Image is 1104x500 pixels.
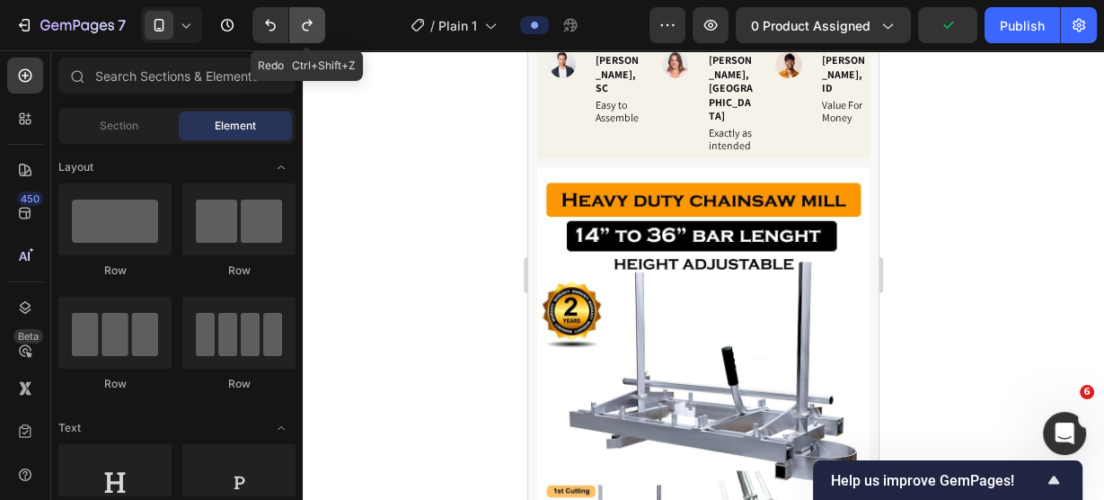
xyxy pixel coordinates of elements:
span: Section [100,118,138,134]
button: 0 product assigned [736,7,911,43]
div: Row [58,376,172,392]
span: Toggle open [267,414,296,442]
div: Row [58,263,172,279]
button: Publish [985,7,1060,43]
div: Publish [1000,16,1045,35]
span: Element [215,118,256,134]
button: 7 [7,7,134,43]
span: / [430,16,435,35]
input: Search Sections & Elements [58,58,296,94]
iframe: Intercom live chat [1043,412,1086,455]
span: 0 product assigned [751,16,870,35]
span: 6 [1080,385,1094,399]
iframe: To enrich screen reader interactions, please activate Accessibility in Grammarly extension settings [528,50,879,500]
div: Beta [13,329,43,344]
span: Help us improve GemPages! [831,472,1043,489]
span: Text [58,420,81,436]
span: Plain 1 [438,16,477,35]
div: 450 [17,192,43,206]
span: Layout [58,159,93,175]
div: Row [182,263,296,279]
button: Show survey - Help us improve GemPages! [831,469,1064,491]
span: Toggle open [267,153,296,182]
p: 7 [118,14,126,36]
div: Undo/Redo [252,7,325,43]
div: Row [182,376,296,392]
